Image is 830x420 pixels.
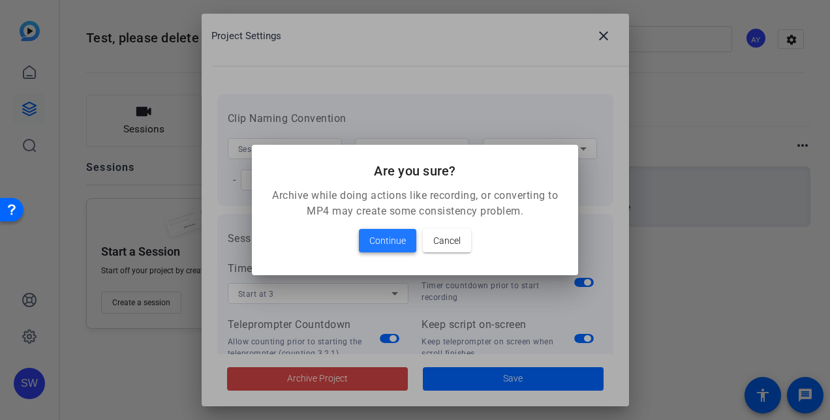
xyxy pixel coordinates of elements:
[369,233,406,248] span: Continue
[433,233,461,248] span: Cancel
[268,188,562,219] p: Archive while doing actions like recording, or converting to MP4 may create some consistency prob...
[423,229,471,252] button: Cancel
[359,229,416,252] button: Continue
[268,160,562,181] h2: Are you sure?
